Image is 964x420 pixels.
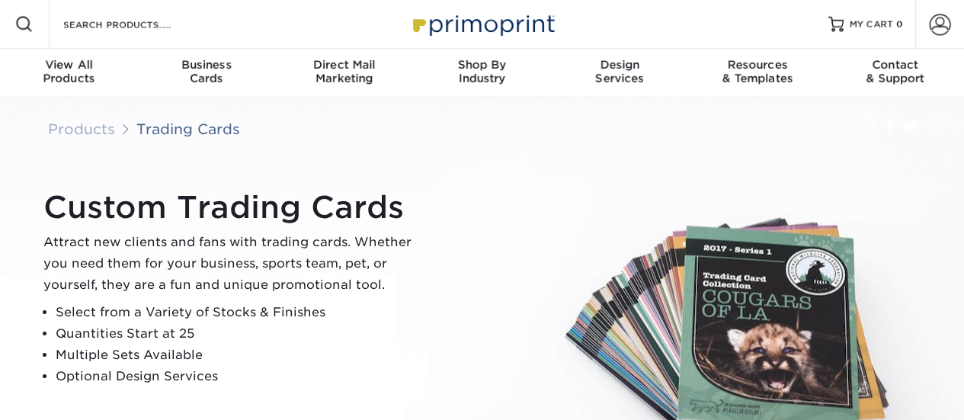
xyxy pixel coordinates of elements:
a: Shop ByIndustry [413,49,551,98]
li: Select from a Variety of Stocks & Finishes [56,302,424,323]
span: Resources [689,58,827,72]
a: BusinessCards [138,49,276,98]
div: Services [551,58,689,85]
span: Shop By [413,58,551,72]
h1: Custom Trading Cards [43,189,424,226]
a: DesignServices [551,49,689,98]
li: Quantities Start at 25 [56,323,424,345]
a: Direct MailMarketing [275,49,413,98]
input: SEARCH PRODUCTS..... [62,15,210,34]
span: Contact [826,58,964,72]
img: Primoprint [406,8,559,40]
div: Cards [138,58,276,85]
li: Optional Design Services [56,366,424,387]
span: MY CART [850,18,893,31]
li: Multiple Sets Available [56,345,424,366]
p: Attract new clients and fans with trading cards. Whether you need them for your business, sports ... [43,232,424,296]
span: Direct Mail [275,58,413,72]
a: Contact& Support [826,49,964,98]
span: 0 [896,19,903,30]
a: Resources& Templates [689,49,827,98]
div: & Support [826,58,964,85]
div: & Templates [689,58,827,85]
div: Marketing [275,58,413,85]
span: Business [138,58,276,72]
a: Products [48,120,115,137]
div: Industry [413,58,551,85]
a: Trading Cards [136,120,240,137]
span: Design [551,58,689,72]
